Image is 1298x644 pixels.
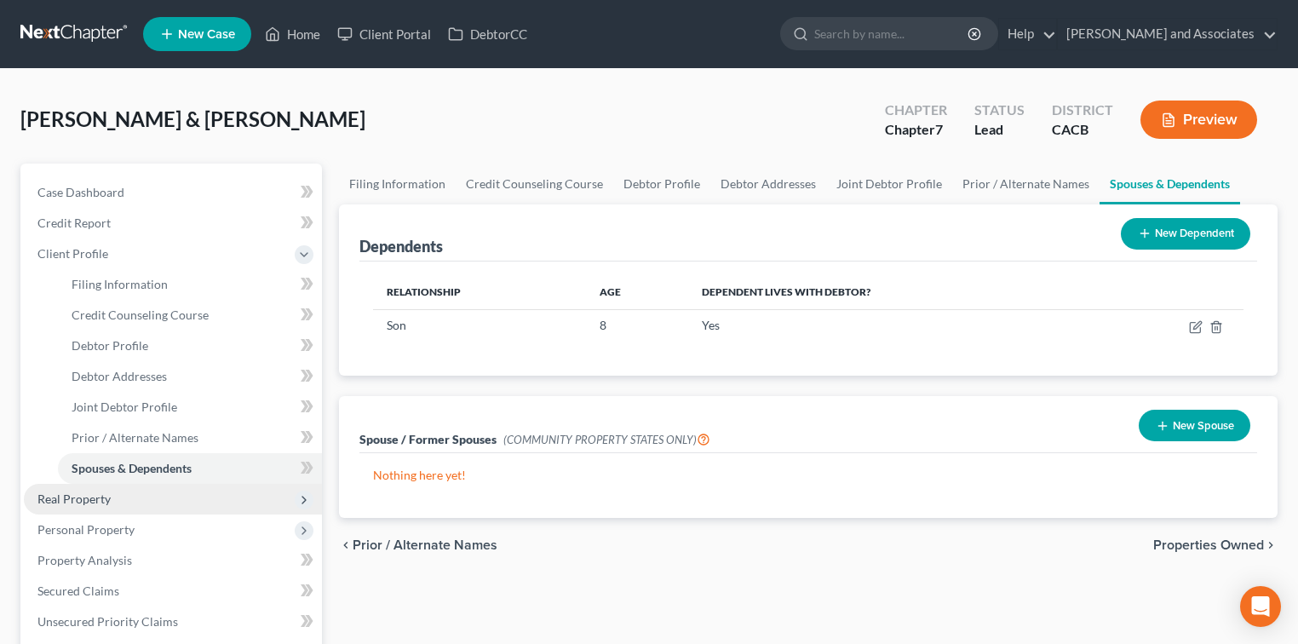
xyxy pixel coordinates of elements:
a: Secured Claims [24,576,322,607]
a: Credit Report [24,208,322,239]
div: Open Intercom Messenger [1240,586,1281,627]
td: 8 [586,309,688,342]
button: New Spouse [1139,410,1250,441]
span: Secured Claims [37,584,119,598]
th: Relationship [373,275,586,309]
a: Prior / Alternate Names [58,423,322,453]
a: Debtor Profile [613,164,710,204]
a: Spouses & Dependents [1100,164,1240,204]
a: Debtor Addresses [58,361,322,392]
span: Unsecured Priority Claims [37,614,178,629]
span: (COMMUNITY PROPERTY STATES ONLY) [503,433,710,446]
a: Debtor Profile [58,331,322,361]
th: Dependent lives with debtor? [688,275,1100,309]
span: New Case [178,28,235,41]
td: Son [373,309,586,342]
a: Spouses & Dependents [58,453,322,484]
a: Filing Information [58,269,322,300]
i: chevron_left [339,538,353,552]
span: Filing Information [72,277,168,291]
span: Property Analysis [37,553,132,567]
td: Yes [688,309,1100,342]
div: Chapter [885,101,947,120]
span: Prior / Alternate Names [72,430,198,445]
span: Case Dashboard [37,185,124,199]
a: Property Analysis [24,545,322,576]
input: Search by name... [814,18,970,49]
a: Client Portal [329,19,439,49]
button: Preview [1140,101,1257,139]
a: Home [256,19,329,49]
span: Joint Debtor Profile [72,400,177,414]
span: Personal Property [37,522,135,537]
a: [PERSON_NAME] and Associates [1058,19,1277,49]
span: Properties Owned [1153,538,1264,552]
div: Status [974,101,1025,120]
span: Credit Report [37,216,111,230]
span: Client Profile [37,246,108,261]
span: Prior / Alternate Names [353,538,497,552]
a: Joint Debtor Profile [58,392,322,423]
button: chevron_left Prior / Alternate Names [339,538,497,552]
a: Unsecured Priority Claims [24,607,322,637]
button: New Dependent [1121,218,1250,250]
i: chevron_right [1264,538,1278,552]
span: Real Property [37,492,111,506]
span: [PERSON_NAME] & [PERSON_NAME] [20,106,365,131]
a: Filing Information [339,164,456,204]
a: Case Dashboard [24,177,322,208]
div: Lead [974,120,1025,140]
a: Help [999,19,1056,49]
span: 7 [935,121,943,137]
div: Chapter [885,120,947,140]
a: Debtor Addresses [710,164,826,204]
span: Spouse / Former Spouses [359,432,497,446]
button: Properties Owned chevron_right [1153,538,1278,552]
a: Joint Debtor Profile [826,164,952,204]
span: Debtor Profile [72,338,148,353]
div: Dependents [359,236,443,256]
span: Debtor Addresses [72,369,167,383]
a: DebtorCC [439,19,536,49]
a: Credit Counseling Course [58,300,322,331]
a: Credit Counseling Course [456,164,613,204]
div: CACB [1052,120,1113,140]
th: Age [586,275,688,309]
a: Prior / Alternate Names [952,164,1100,204]
p: Nothing here yet! [373,467,1243,484]
span: Spouses & Dependents [72,461,192,475]
span: Credit Counseling Course [72,308,209,322]
div: District [1052,101,1113,120]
